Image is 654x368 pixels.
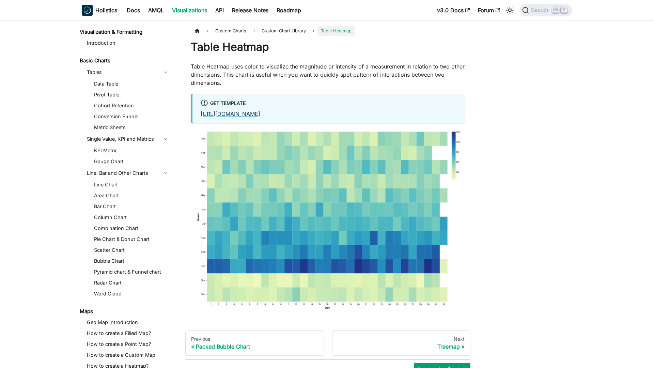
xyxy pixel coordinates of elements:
[123,5,144,16] a: Docs
[92,146,171,155] a: KPI Metric
[78,27,171,37] a: Visualization & Formatting
[185,330,470,356] nav: Docs pages
[92,289,171,298] a: Word Cloud
[144,5,168,16] a: AMQL
[92,245,171,255] a: Scatter Chart
[211,5,228,16] a: API
[92,202,171,211] a: Bar Chart
[191,129,465,312] img: reporting-custom-chart/table_heatmap
[191,336,318,342] div: Previous
[85,339,171,349] a: How to create a Point Map?
[92,278,171,288] a: Radar Chart
[92,234,171,244] a: Pie Chart & Donut Chart
[191,26,465,36] nav: Breadcrumbs
[78,56,171,65] a: Basic Charts
[82,5,117,16] a: HolisticsHolistics
[85,168,171,179] a: Line, Bar and Other Charts
[95,6,117,14] b: Holistics
[191,40,465,54] h1: Table Heatmap
[561,7,567,13] kbd: K
[228,5,272,16] a: Release Notes
[272,5,305,16] a: Roadmap
[92,101,171,110] a: Cohort Retention
[82,5,93,16] img: Holistics
[92,157,171,166] a: Gauge Chart
[212,26,250,36] span: Custom Charts
[92,213,171,222] a: Column Chart
[338,336,465,342] div: Next
[92,180,171,189] a: Line Chart
[474,5,504,16] a: Forum
[92,90,171,99] a: Pivot Table
[85,328,171,338] a: How to create a Filled Map?
[332,330,471,356] a: NextTreemap
[75,20,177,368] nav: Docs sidebar
[317,26,355,36] span: Table Heatmap
[85,38,171,48] a: Introduction
[519,4,572,16] button: Search (Ctrl+K)
[85,350,171,360] a: How to create a Custom Map
[504,5,515,16] button: Switch between dark and light mode (currently light mode)
[433,5,474,16] a: v3.0 Docs
[92,123,171,132] a: Metric Sheets
[258,26,309,36] a: Custom Chart Library
[201,99,457,108] div: Get Template
[92,79,171,89] a: Data Table
[92,256,171,266] a: Bubble Chart
[529,7,552,13] span: Search
[338,343,465,350] div: Treemap
[78,307,171,316] a: Maps
[191,62,465,87] p: Table Heatmap uses color to visualize the magnitude or intensity of a measurement in relation to ...
[85,134,171,144] a: Single Value, KPI and Metrics
[191,343,318,350] div: Packed Bubble Chart
[185,330,324,356] a: PreviousPacked Bubble Chart
[92,267,171,277] a: Pyramid chart & Funnel chart
[85,67,171,78] a: Tables
[92,191,171,200] a: Area Chart
[92,224,171,233] a: Combination Chart
[201,110,260,117] a: [URL][DOMAIN_NAME]
[92,112,171,121] a: Conversion Funnel
[191,26,204,36] a: Home page
[262,28,306,33] span: Custom Chart Library
[168,5,211,16] a: Visualizations
[85,318,171,327] a: Geo Map Introduction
